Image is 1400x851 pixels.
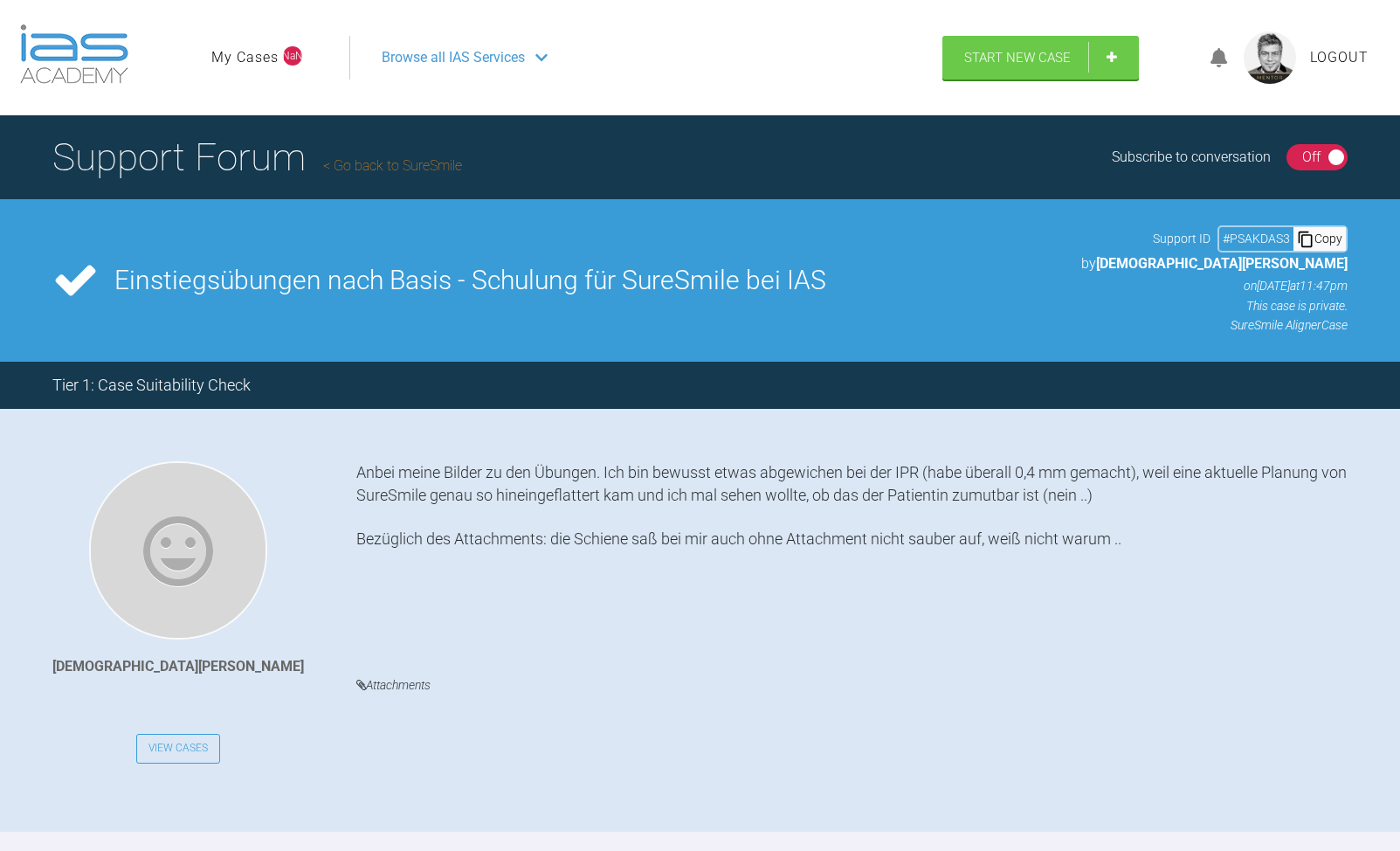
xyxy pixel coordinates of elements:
span: [DEMOGRAPHIC_DATA][PERSON_NAME] [1096,255,1348,272]
a: View Cases [136,734,220,764]
a: Start New Case [942,36,1139,80]
div: Tier 1: Case Suitability Check [52,373,251,398]
img: logo-light.3e3ef733.png [20,24,128,84]
span: Browse all IAS Services [382,46,525,69]
span: NaN [283,46,302,66]
div: Copy [1293,227,1346,250]
div: Off [1302,146,1321,169]
div: # PSAKDAS3 [1219,229,1293,248]
a: Go back to SureSmile [323,157,462,174]
span: Support ID [1153,229,1210,248]
img: Christian Buortesch [89,461,267,640]
h1: Support Forum [52,127,462,188]
p: SureSmile Aligner Case [1081,315,1348,335]
p: on [DATE] at 11:47pm [1081,276,1348,295]
div: [DEMOGRAPHIC_DATA][PERSON_NAME] [52,655,304,678]
h4: Attachments [356,675,1348,696]
a: My Cases [211,46,279,69]
div: Anbei meine Bilder zu den Übungen. Ich bin bewusst etwas abgewichen bei der IPR (habe überall 0,4... [356,461,1348,648]
span: Start New Case [964,50,1071,66]
a: Logout [1310,46,1369,69]
h2: Einstiegsübungen nach Basis - Schulung für SureSmile bei IAS [114,267,1066,294]
div: Subscribe to conversation [1112,146,1271,169]
p: by [1081,253,1348,275]
img: profile.png [1244,31,1296,84]
p: This case is private. [1081,296,1348,315]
